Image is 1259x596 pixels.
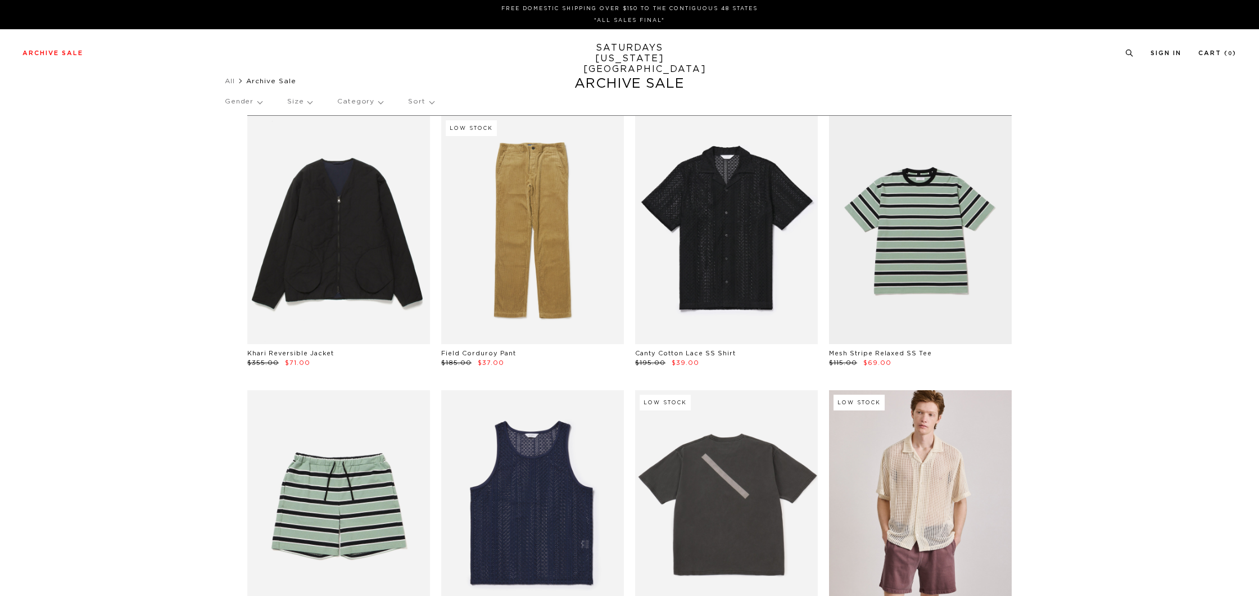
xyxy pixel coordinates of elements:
[27,16,1232,25] p: *ALL SALES FINAL*
[1228,51,1233,56] small: 0
[1198,50,1237,56] a: Cart (0)
[829,360,857,366] span: $115.00
[1151,50,1181,56] a: Sign In
[287,89,312,115] p: Size
[225,89,262,115] p: Gender
[408,89,433,115] p: Sort
[446,120,497,136] div: Low Stock
[246,78,296,84] span: Archive Sale
[247,360,279,366] span: $355.00
[247,350,334,356] a: Khari Reversible Jacket
[285,360,310,366] span: $71.00
[635,350,736,356] a: Canty Cotton Lace SS Shirt
[583,43,676,75] a: SATURDAYS[US_STATE][GEOGRAPHIC_DATA]
[478,360,504,366] span: $37.00
[337,89,383,115] p: Category
[640,395,691,410] div: Low Stock
[22,50,83,56] a: Archive Sale
[225,78,235,84] a: All
[863,360,891,366] span: $69.00
[635,360,665,366] span: $195.00
[27,4,1232,13] p: FREE DOMESTIC SHIPPING OVER $150 TO THE CONTIGUOUS 48 STATES
[441,360,472,366] span: $185.00
[834,395,885,410] div: Low Stock
[829,350,932,356] a: Mesh Stripe Relaxed SS Tee
[672,360,699,366] span: $39.00
[441,350,516,356] a: Field Corduroy Pant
